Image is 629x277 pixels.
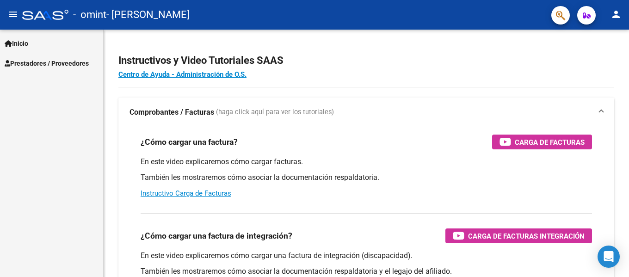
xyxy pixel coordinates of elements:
button: Carga de Facturas Integración [445,228,592,243]
h2: Instructivos y Video Tutoriales SAAS [118,52,614,69]
p: También les mostraremos cómo asociar la documentación respaldatoria y el legajo del afiliado. [141,266,592,277]
a: Centro de Ayuda - Administración de O.S. [118,70,247,79]
span: Prestadores / Proveedores [5,58,89,68]
span: (haga click aquí para ver los tutoriales) [216,107,334,117]
a: Instructivo Carga de Facturas [141,189,231,197]
span: Inicio [5,38,28,49]
h3: ¿Cómo cargar una factura? [141,135,238,148]
strong: Comprobantes / Facturas [129,107,214,117]
button: Carga de Facturas [492,135,592,149]
p: También les mostraremos cómo asociar la documentación respaldatoria. [141,172,592,183]
mat-icon: menu [7,9,18,20]
span: Carga de Facturas Integración [468,230,585,242]
span: Carga de Facturas [515,136,585,148]
span: - omint [73,5,106,25]
span: - [PERSON_NAME] [106,5,190,25]
mat-expansion-panel-header: Comprobantes / Facturas (haga click aquí para ver los tutoriales) [118,98,614,127]
div: Open Intercom Messenger [598,246,620,268]
h3: ¿Cómo cargar una factura de integración? [141,229,292,242]
p: En este video explicaremos cómo cargar facturas. [141,157,592,167]
mat-icon: person [610,9,622,20]
p: En este video explicaremos cómo cargar una factura de integración (discapacidad). [141,251,592,261]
